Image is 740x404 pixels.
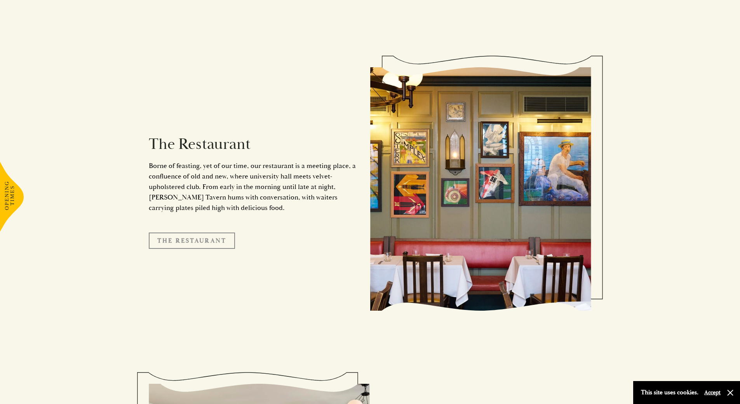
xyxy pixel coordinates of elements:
button: Close and accept [726,389,734,397]
button: Accept [704,389,721,396]
a: The Restaurant [149,233,235,249]
h2: The Restaurant [149,135,359,154]
p: This site uses cookies. [641,387,698,398]
p: Borne of feasting, yet of our time, our restaurant is a meeting place, a confluence of old and ne... [149,161,359,213]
